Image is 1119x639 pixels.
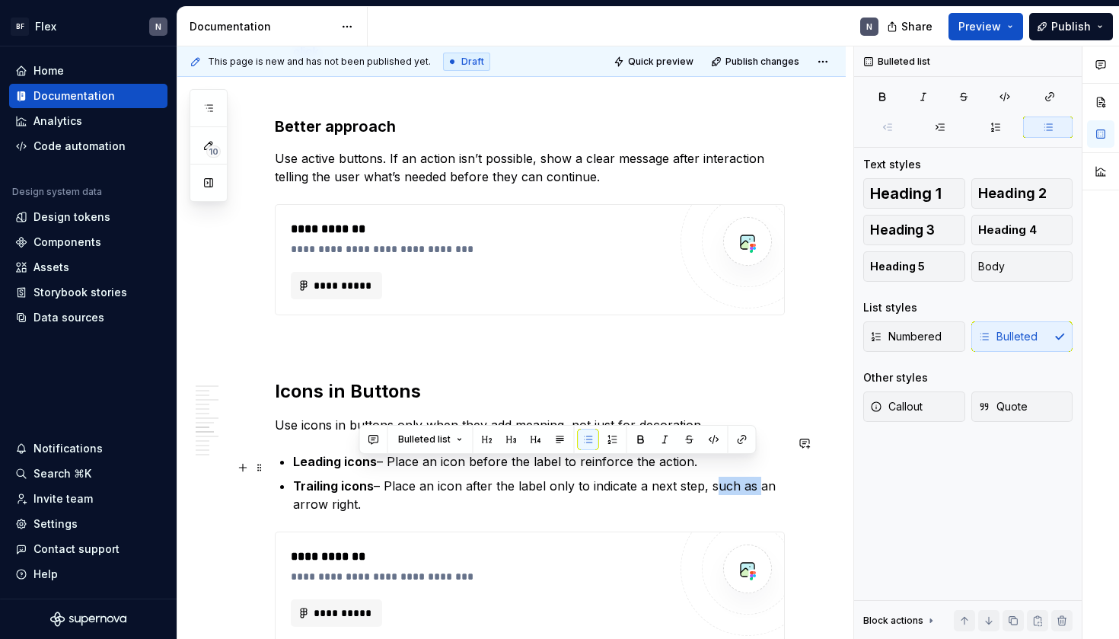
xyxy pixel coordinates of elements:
[9,436,167,461] button: Notifications
[33,285,127,300] div: Storybook stories
[863,215,965,245] button: Heading 3
[33,491,93,506] div: Invite team
[863,300,917,315] div: List styles
[293,478,374,494] strong: Trailing icons
[9,562,167,586] button: Help
[208,56,431,68] span: This page is new and has not been published yet.
[9,84,167,108] a: Documentation
[1029,13,1113,40] button: Publish
[275,149,785,186] p: Use active buttons. If an action isn’t possible, show a clear message after interaction telling t...
[9,537,167,561] button: Contact support
[978,259,1005,274] span: Body
[9,280,167,305] a: Storybook stories
[33,260,69,275] div: Assets
[275,117,396,136] strong: Better approach
[33,466,91,481] div: Search ⌘K
[33,113,82,129] div: Analytics
[33,310,104,325] div: Data sources
[33,63,64,78] div: Home
[863,370,928,385] div: Other styles
[863,321,965,352] button: Numbered
[11,18,29,36] div: BF
[948,13,1023,40] button: Preview
[958,19,1001,34] span: Preview
[9,255,167,280] a: Assets
[863,251,965,282] button: Heading 5
[155,21,161,33] div: N
[33,441,103,456] div: Notifications
[870,259,925,274] span: Heading 5
[275,380,421,402] strong: Icons in Buttons
[35,19,56,34] div: Flex
[609,51,700,72] button: Quick preview
[33,542,120,557] div: Contact support
[978,222,1037,238] span: Heading 4
[706,51,806,72] button: Publish changes
[978,399,1028,414] span: Quote
[12,186,102,198] div: Design system data
[9,109,167,133] a: Analytics
[190,19,333,34] div: Documentation
[9,487,167,511] a: Invite team
[870,399,923,414] span: Callout
[9,230,167,254] a: Components
[50,612,126,627] svg: Supernova Logo
[866,21,872,33] div: N
[863,391,965,422] button: Callout
[9,59,167,83] a: Home
[275,416,785,434] p: Use icons in buttons only when they add meaning, not just for decoration.
[863,178,965,209] button: Heading 1
[971,178,1073,209] button: Heading 2
[971,251,1073,282] button: Body
[978,186,1047,201] span: Heading 2
[901,19,932,34] span: Share
[9,305,167,330] a: Data sources
[870,329,942,344] span: Numbered
[293,454,377,469] strong: Leading icons
[9,134,167,158] a: Code automation
[863,157,921,172] div: Text styles
[461,56,484,68] span: Draft
[870,186,942,201] span: Heading 1
[725,56,799,68] span: Publish changes
[879,13,942,40] button: Share
[206,145,221,158] span: 10
[870,222,935,238] span: Heading 3
[293,452,785,471] p: – Place an icon before the label to reinforce the action.
[9,205,167,229] a: Design tokens
[971,215,1073,245] button: Heading 4
[9,512,167,536] a: Settings
[293,477,785,513] p: – Place an icon after the label only to indicate a next step, such as an arrow right.
[33,88,115,104] div: Documentation
[971,391,1073,422] button: Quote
[33,209,110,225] div: Design tokens
[863,610,937,631] div: Block actions
[33,567,58,582] div: Help
[1051,19,1091,34] span: Publish
[628,56,693,68] span: Quick preview
[3,10,174,43] button: BFFlexN
[33,235,101,250] div: Components
[33,516,78,532] div: Settings
[33,139,126,154] div: Code automation
[9,462,167,486] button: Search ⌘K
